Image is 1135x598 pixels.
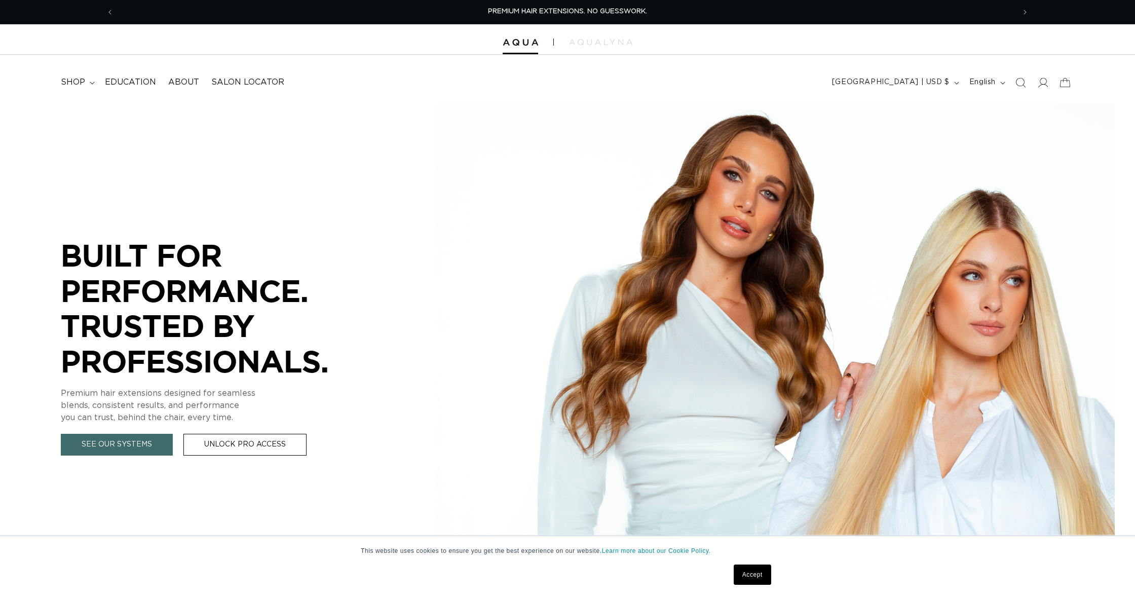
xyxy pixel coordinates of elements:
span: About [168,77,199,88]
a: Salon Locator [205,71,290,94]
p: BUILT FOR PERFORMANCE. TRUSTED BY PROFESSIONALS. [61,238,365,379]
button: Previous announcement [99,3,121,22]
p: Premium hair extensions designed for seamless blends, consistent results, and performance you can... [61,387,365,424]
span: [GEOGRAPHIC_DATA] | USD $ [832,77,950,88]
a: About [162,71,205,94]
a: See Our Systems [61,434,173,456]
button: [GEOGRAPHIC_DATA] | USD $ [826,73,963,92]
span: English [969,77,996,88]
a: Learn more about our Cookie Policy. [602,547,711,554]
button: English [963,73,1009,92]
a: Unlock Pro Access [183,434,307,456]
img: Aqua Hair Extensions [503,39,538,46]
span: Salon Locator [211,77,284,88]
button: Next announcement [1014,3,1036,22]
summary: Search [1009,71,1032,94]
span: shop [61,77,85,88]
span: Education [105,77,156,88]
img: aqualyna.com [569,39,632,45]
span: PREMIUM HAIR EXTENSIONS. NO GUESSWORK. [488,8,647,15]
a: Education [99,71,162,94]
a: Accept [734,565,771,585]
summary: shop [55,71,99,94]
p: This website uses cookies to ensure you get the best experience on our website. [361,546,774,555]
